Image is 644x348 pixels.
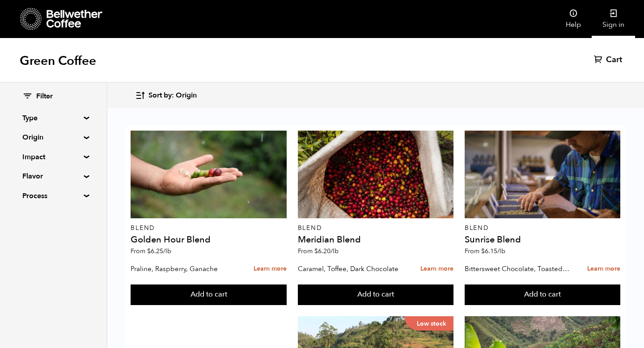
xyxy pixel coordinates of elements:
button: Add to cart [131,284,286,305]
span: /lb [163,247,171,255]
p: Blend [131,225,286,231]
h4: Sunrise Blend [465,235,620,244]
p: Praline, Raspberry, Ganache [131,262,237,276]
span: /lb [497,247,505,255]
h1: Green Coffee [20,53,96,69]
span: $ [147,247,151,255]
a: Cart [594,55,624,65]
span: Cart [606,55,622,65]
a: Learn more [587,259,620,279]
summary: Impact [22,152,84,162]
span: /lb [330,247,339,255]
span: $ [314,247,318,255]
bdi: 6.15 [481,247,505,255]
span: From [465,247,505,255]
bdi: 6.20 [314,247,339,255]
span: Filter [36,92,53,102]
p: Blend [465,225,620,231]
summary: Origin [22,132,84,143]
button: Add to cart [298,284,453,305]
span: $ [481,247,485,255]
summary: Flavor [22,171,84,182]
summary: Type [22,113,84,123]
bdi: 6.25 [147,247,171,255]
a: Learn more [254,259,287,279]
h4: Meridian Blend [298,235,453,244]
p: Caramel, Toffee, Dark Chocolate [298,262,404,276]
p: Blend [298,225,453,231]
a: Learn more [420,259,453,279]
span: Sort by: Origin [148,91,197,101]
summary: Process [22,191,84,201]
p: Bittersweet Chocolate, Toasted Marshmallow, Candied Orange, Praline [465,262,571,276]
h4: Golden Hour Blend [131,235,286,244]
p: Low stock [404,316,453,331]
button: Add to cart [465,284,620,305]
span: From [131,247,171,255]
button: Sort by: Origin [135,85,197,106]
span: From [298,247,339,255]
